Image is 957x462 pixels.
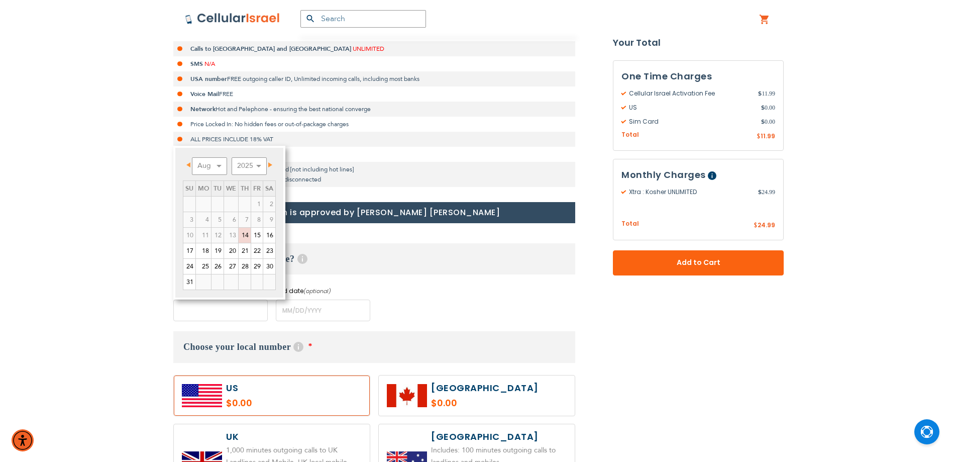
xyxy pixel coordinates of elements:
[211,212,224,227] span: 5
[646,258,751,268] span: Add to Cart
[216,105,371,113] span: Hot and Pelephone - ensuring the best national converge
[196,243,211,258] a: 18
[758,188,762,197] span: $
[758,89,762,98] span: $
[173,300,268,321] input: MM/DD/YYYY
[621,89,758,98] span: Cellular Israel Activation Fee
[204,60,215,68] span: N/A
[224,259,238,274] a: 27
[196,212,211,227] span: 4
[241,184,249,193] span: Thursday
[263,228,275,243] a: 16
[708,172,716,180] span: Help
[251,197,263,212] span: 1
[761,117,765,126] span: $
[293,342,303,352] span: Help
[184,159,196,171] a: Prev
[262,159,275,171] a: Next
[214,184,222,193] span: Tuesday
[263,197,275,212] span: 2
[251,228,263,243] a: 15
[173,132,575,147] li: ALL PRICES INCLUDE 18% VAT
[353,45,384,53] span: UNLIMITED
[754,222,758,231] span: $
[190,30,229,38] strong: Local Minutes
[758,89,775,98] span: 11.99
[224,228,238,243] span: 13
[758,221,775,230] span: 24.99
[761,103,775,112] span: 0.00
[232,157,267,175] select: Select year
[253,184,261,193] span: Friday
[211,228,224,243] span: 12
[183,274,195,290] a: 31
[251,212,263,227] span: 8
[173,162,575,187] li: Only person to person calls included [not including hot lines] *If the line will be abused it wil...
[758,188,775,197] span: 24.99
[621,103,761,112] span: US
[186,162,190,167] span: Prev
[227,75,419,83] span: FREE outgoing caller ID, Unlimited incoming calls, including most banks
[621,69,775,84] h3: One Time Charges
[185,13,280,25] img: Cellular Israel Logo
[190,45,351,53] strong: Calls to [GEOGRAPHIC_DATA] and [GEOGRAPHIC_DATA]
[211,243,224,258] a: 19
[226,184,236,193] span: Wednesday
[761,117,775,126] span: 0.00
[224,212,238,227] span: 6
[173,243,575,274] h3: When do you need service?
[757,132,761,141] span: $
[183,212,195,227] span: 3
[276,287,370,296] label: End date
[183,228,195,243] span: 10
[192,157,227,175] select: Select month
[224,243,238,258] a: 20
[231,30,262,38] span: UNLIMITED
[239,228,251,243] a: 14
[183,259,195,274] a: 24
[196,259,211,274] a: 25
[251,259,263,274] a: 29
[183,342,291,352] span: Choose your local number
[183,243,195,258] a: 17
[263,212,275,227] span: 9
[276,300,370,321] input: MM/DD/YYYY
[613,35,784,50] strong: Your Total
[621,188,758,197] span: Xtra : Kosher UNLIMITED
[613,250,784,275] button: Add to Cart
[239,212,251,227] span: 7
[219,90,233,98] span: FREE
[621,220,639,229] span: Total
[190,75,227,83] strong: USA number
[621,130,639,140] span: Total
[12,429,34,451] div: Accessibility Menu
[263,259,275,274] a: 30
[761,103,765,112] span: $
[185,184,193,193] span: Sunday
[190,60,203,68] strong: SMS
[173,117,575,132] li: Price Locked In: No hidden fees or out-of-package charges
[211,259,224,274] a: 26
[621,117,761,126] span: Sim Card
[251,243,263,258] a: 22
[265,184,273,193] span: Saturday
[761,132,775,140] span: 11.99
[190,90,219,98] strong: Voice Mail
[196,228,211,243] span: 11
[300,10,426,28] input: Search
[268,162,272,167] span: Next
[239,243,251,258] a: 21
[198,184,209,193] span: Monday
[190,105,216,113] strong: Network
[263,243,275,258] a: 23
[239,259,251,274] a: 28
[173,202,575,223] h1: This plan is approved by [PERSON_NAME] [PERSON_NAME]
[303,287,331,295] i: (optional)
[621,169,706,181] span: Monthly Charges
[297,254,307,264] span: Help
